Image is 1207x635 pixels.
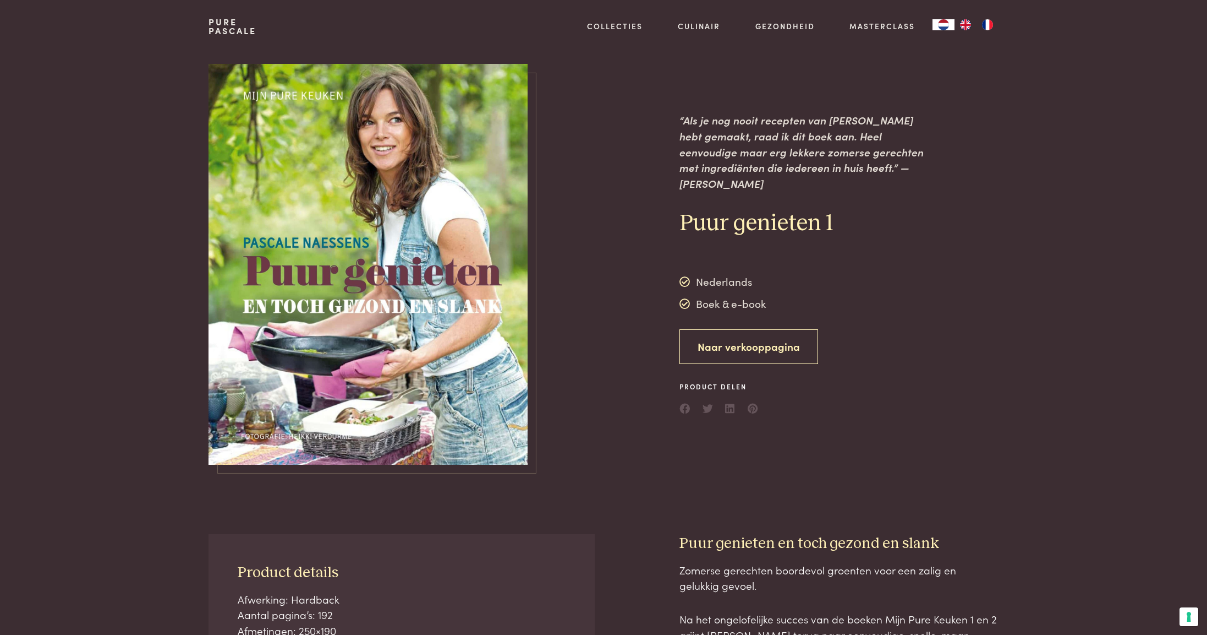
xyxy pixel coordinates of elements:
a: NL [932,19,954,30]
span: Product delen [679,382,759,392]
button: Uw voorkeuren voor toestemming voor trackingtechnologieën [1179,607,1198,626]
img: https://admin.purepascale.com/wp-content/uploads/2022/11/pascale-naessens-puur-genieten-en-toch-s... [209,64,528,464]
div: Nederlands [679,274,766,290]
h2: Puur genieten 1 [679,209,931,238]
span: Product details [238,565,338,580]
p: Zomerse gerechten boordevol groenten voor een zalig en gelukkig gevoel. [679,562,998,594]
h3: Puur genieten en toch gezond en slank [679,534,998,553]
a: Masterclass [849,20,915,32]
a: EN [954,19,976,30]
a: Culinair [678,20,720,32]
p: “Als je nog nooit recepten van [PERSON_NAME] hebt gemaakt, raad ik dit boek aan. Heel eenvoudige ... [679,112,931,191]
div: Language [932,19,954,30]
a: FR [976,19,998,30]
aside: Language selected: Nederlands [932,19,998,30]
ul: Language list [954,19,998,30]
a: Naar verkooppagina [679,329,818,364]
a: Collecties [587,20,643,32]
a: Gezondheid [755,20,815,32]
a: PurePascale [209,18,256,35]
div: Boek & e-book [679,296,766,312]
